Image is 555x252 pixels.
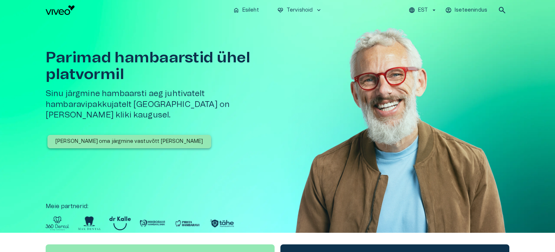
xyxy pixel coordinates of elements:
a: Navigate to homepage [46,5,227,15]
p: Esileht [242,7,259,14]
button: Iseteenindus [444,5,489,16]
p: [PERSON_NAME] oma järgmine vastuvõtt [PERSON_NAME] [55,138,203,145]
p: Meie partnerid : [46,202,509,211]
button: homeEsileht [230,5,263,16]
span: keyboard_arrow_down [316,7,322,13]
p: EST [418,7,428,14]
img: Viveo logo [46,5,75,15]
span: ecg_heart [277,7,284,13]
img: Partner logo [46,216,69,230]
img: Partner logo [174,216,200,230]
button: EST [408,5,438,16]
button: [PERSON_NAME] oma järgmine vastuvõtt [PERSON_NAME] [47,135,211,148]
img: Partner logo [139,216,166,230]
h5: Sinu järgmine hambaarsti aeg juhtivatelt hambaravipakkujatelt [GEOGRAPHIC_DATA] on [PERSON_NAME] ... [46,88,280,120]
span: search [498,6,506,15]
img: Partner logo [109,216,131,230]
img: Partner logo [78,216,101,230]
p: Iseteenindus [455,7,487,14]
p: Tervishoid [287,7,313,14]
button: open search modal [495,3,509,17]
span: home [233,7,239,13]
h1: Parimad hambaarstid ühel platvormil [46,49,280,83]
img: Partner logo [209,216,235,230]
button: ecg_heartTervishoidkeyboard_arrow_down [274,5,325,16]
